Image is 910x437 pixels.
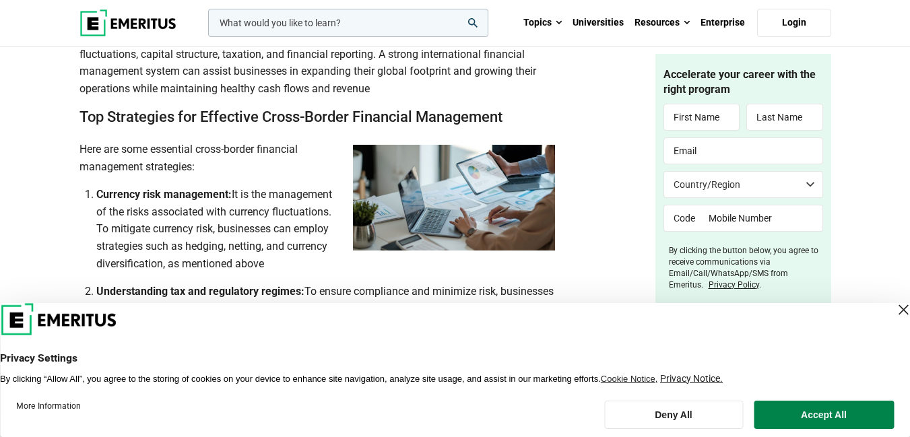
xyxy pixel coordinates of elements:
[699,205,823,232] input: Mobile Number
[79,108,555,127] h2: Top Strategies for Effective Cross-Border Financial Management
[79,13,536,94] span: Effective international financial management assists businesses in mitigating risks, optimizing c...
[79,143,298,173] span: Here are some essential cross-border financial management strategies:
[709,280,759,290] a: Privacy Policy
[96,188,232,201] b: Currency risk management:
[663,205,699,232] input: Code
[96,285,554,315] span: To ensure compliance and minimize risk, businesses must understand the tax and regulatory regimes...
[663,138,823,165] input: Email
[757,9,831,37] a: Login
[96,188,332,269] span: It is the management of the risks associated with currency fluctuations. To mitigate currency ris...
[663,172,823,199] select: Country
[663,67,823,98] h4: Accelerate your career with the right program
[663,104,740,131] input: First Name
[746,104,823,131] input: Last Name
[208,9,488,37] input: woocommerce-product-search-field-0
[353,145,555,250] img: international financial management
[669,246,823,291] label: By clicking the button below, you agree to receive communications via Email/Call/WhatsApp/SMS fro...
[96,285,304,298] b: Understanding tax and regulatory regimes:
